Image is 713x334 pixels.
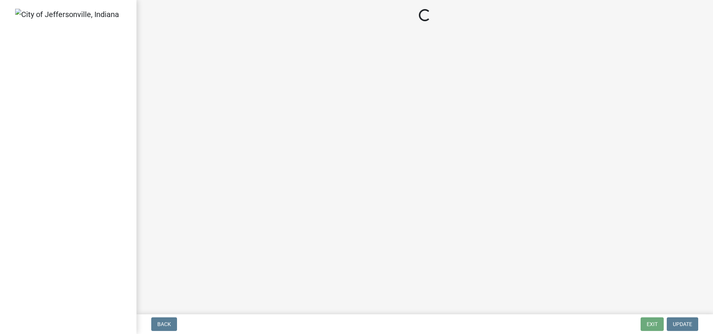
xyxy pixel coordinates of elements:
[157,321,171,327] span: Back
[641,317,664,331] button: Exit
[15,9,119,20] img: City of Jeffersonville, Indiana
[151,317,177,331] button: Back
[673,321,692,327] span: Update
[667,317,698,331] button: Update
